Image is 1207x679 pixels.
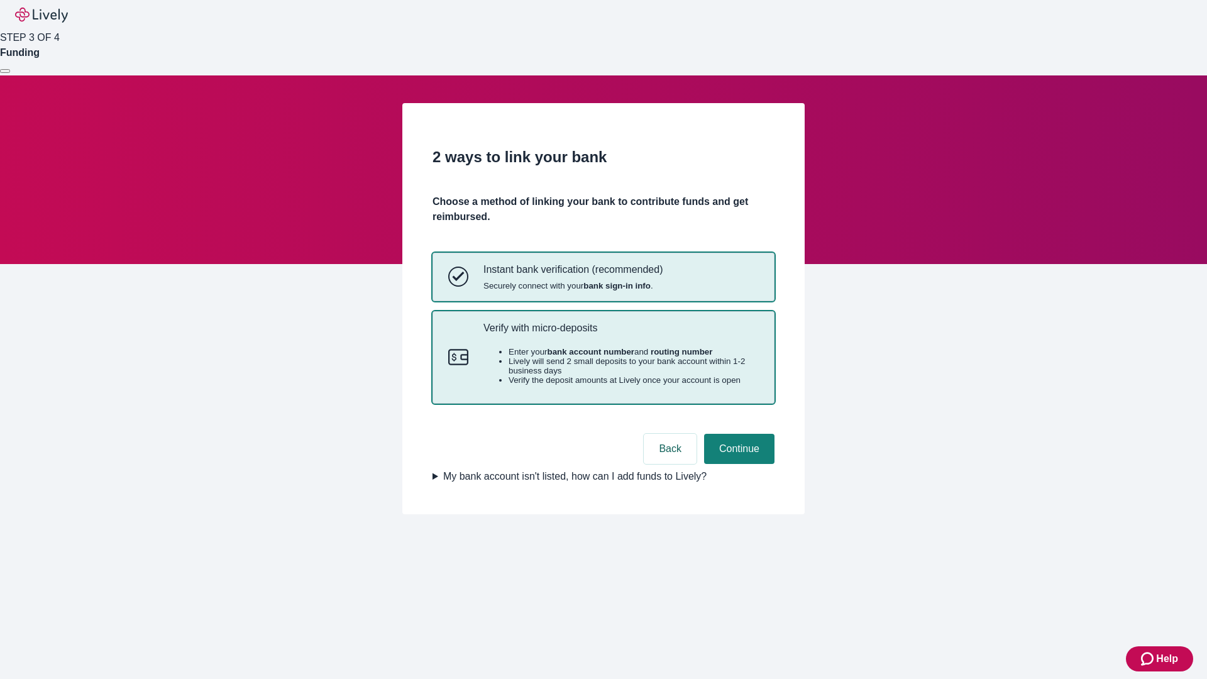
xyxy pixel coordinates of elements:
svg: Micro-deposits [448,347,468,367]
svg: Instant bank verification [448,267,468,287]
svg: Zendesk support icon [1141,651,1156,666]
h2: 2 ways to link your bank [433,146,774,168]
button: Zendesk support iconHelp [1126,646,1193,671]
strong: routing number [651,347,712,356]
h4: Choose a method of linking your bank to contribute funds and get reimbursed. [433,194,774,224]
span: Securely connect with your . [483,281,663,290]
strong: bank account number [548,347,635,356]
button: Back [644,434,697,464]
li: Enter your and [509,347,759,356]
li: Verify the deposit amounts at Lively once your account is open [509,375,759,385]
li: Lively will send 2 small deposits to your bank account within 1-2 business days [509,356,759,375]
p: Instant bank verification (recommended) [483,263,663,275]
button: Micro-depositsVerify with micro-depositsEnter yourbank account numberand routing numberLively wil... [433,312,774,404]
button: Instant bank verificationInstant bank verification (recommended)Securely connect with yourbank si... [433,253,774,300]
img: Lively [15,8,68,23]
summary: My bank account isn't listed, how can I add funds to Lively? [433,469,774,484]
button: Continue [704,434,774,464]
p: Verify with micro-deposits [483,322,759,334]
strong: bank sign-in info [583,281,651,290]
span: Help [1156,651,1178,666]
